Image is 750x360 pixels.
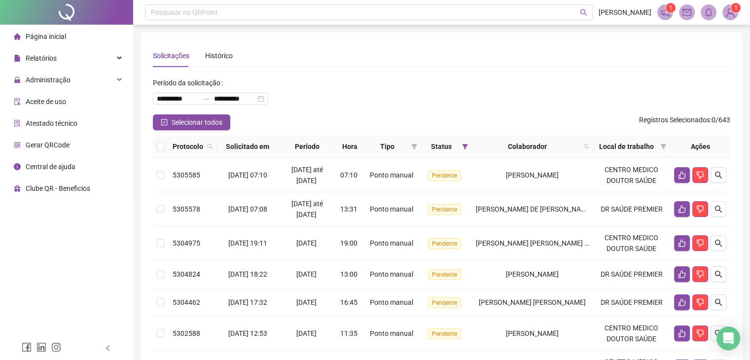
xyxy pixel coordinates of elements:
[202,95,210,103] span: to
[593,226,670,260] td: CENTRO MEDICO DOUTOR SAÚDE
[228,270,267,278] span: [DATE] 18:22
[161,119,168,126] span: check-square
[409,139,419,154] span: filter
[14,76,21,83] span: lock
[506,171,559,179] span: [PERSON_NAME]
[36,342,46,352] span: linkedin
[593,317,670,351] td: CENTRO MEDICO DOUTOR SAÚDE
[678,329,686,337] span: like
[714,171,722,179] span: search
[661,8,670,17] span: notification
[105,345,111,352] span: left
[696,171,704,179] span: dislike
[428,297,461,308] span: Pendente
[370,171,413,179] span: Ponto manual
[462,144,468,149] span: filter
[228,298,267,306] span: [DATE] 17:32
[506,329,559,337] span: [PERSON_NAME]
[479,298,586,306] span: [PERSON_NAME] [PERSON_NAME]
[678,171,686,179] span: like
[639,116,710,124] span: Registros Selecionados
[696,270,704,278] span: dislike
[26,98,66,106] span: Aceite de uso
[340,205,357,213] span: 13:31
[428,238,461,249] span: Pendente
[51,342,61,352] span: instagram
[14,55,21,62] span: file
[506,270,559,278] span: [PERSON_NAME]
[476,141,579,152] span: Colaborador
[593,158,670,192] td: CENTRO MEDICO DOUTOR SAÚDE
[26,76,71,84] span: Administração
[153,50,189,61] div: Solicitações
[228,205,267,213] span: [DATE] 07:08
[674,141,726,152] div: Ações
[228,171,267,179] span: [DATE] 07:10
[14,185,21,192] span: gift
[291,166,323,184] span: [DATE] até [DATE]
[714,205,722,213] span: search
[153,75,227,91] label: Período da solicitação
[580,9,587,16] span: search
[296,270,317,278] span: [DATE]
[296,298,317,306] span: [DATE]
[678,239,686,247] span: like
[581,139,591,154] span: search
[593,260,670,288] td: DR SAÚDE PREMIER
[597,141,656,152] span: Local de trabalho
[428,269,461,280] span: Pendente
[173,171,200,179] span: 5305585
[14,98,21,105] span: audit
[14,33,21,40] span: home
[428,328,461,339] span: Pendente
[666,3,676,13] sup: 1
[583,144,589,149] span: search
[370,270,413,278] span: Ponto manual
[26,33,66,40] span: Página inicial
[425,141,458,152] span: Status
[205,139,215,154] span: search
[428,170,461,181] span: Pendente
[14,163,21,170] span: info-circle
[340,329,357,337] span: 11:35
[228,329,267,337] span: [DATE] 12:53
[202,95,210,103] span: swap-right
[228,239,267,247] span: [DATE] 19:11
[340,239,357,247] span: 19:00
[217,135,279,158] th: Solicitado em
[14,142,21,148] span: qrcode
[723,5,738,20] img: 74023
[678,298,686,306] span: like
[678,270,686,278] span: like
[26,119,77,127] span: Atestado técnico
[173,329,200,337] span: 5302588
[26,163,75,171] span: Central de ajuda
[660,144,666,149] span: filter
[682,8,691,17] span: mail
[476,239,617,247] span: [PERSON_NAME] [PERSON_NAME] SOBREIRA
[731,3,741,13] sup: Atualize o seu contato no menu Meus Dados
[26,141,70,149] span: Gerar QRCode
[340,298,357,306] span: 16:45
[704,8,713,17] span: bell
[428,204,461,215] span: Pendente
[173,141,203,152] span: Protocolo
[153,114,230,130] button: Selecionar todos
[173,239,200,247] span: 5304975
[173,298,200,306] span: 5304462
[696,298,704,306] span: dislike
[26,184,90,192] span: Clube QR - Beneficios
[296,329,317,337] span: [DATE]
[411,144,417,149] span: filter
[599,7,651,18] span: [PERSON_NAME]
[173,270,200,278] span: 5304824
[669,4,673,11] span: 1
[291,200,323,218] span: [DATE] até [DATE]
[205,50,233,61] div: Histórico
[173,205,200,213] span: 5305578
[14,120,21,127] span: solution
[696,329,704,337] span: dislike
[476,205,593,213] span: [PERSON_NAME] DE [PERSON_NAME]
[734,4,738,11] span: 1
[367,141,407,152] span: Tipo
